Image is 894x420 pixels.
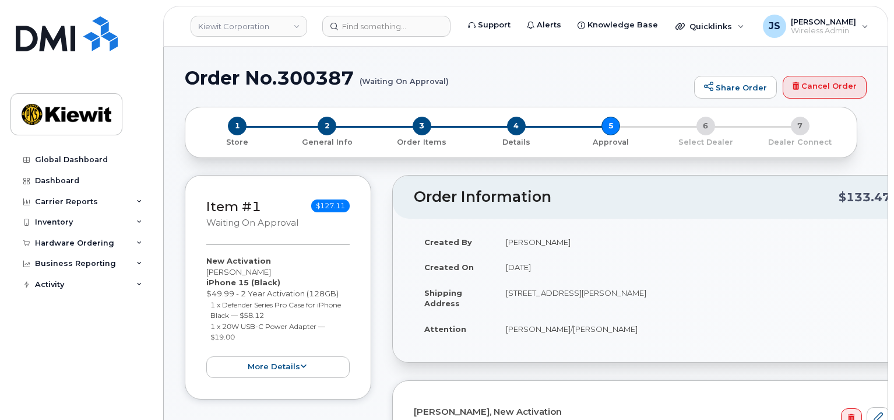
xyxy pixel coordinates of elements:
strong: Created On [424,262,474,272]
h2: Order Information [414,189,839,205]
a: 1 Store [195,135,280,148]
div: $133.47 [839,186,891,208]
iframe: Messenger Launcher [843,369,885,411]
p: General Info [284,137,369,148]
h4: [PERSON_NAME], New Activation [414,407,890,417]
small: 1 x Defender Series Pro Case for iPhone Black — $58.12 [210,300,341,320]
strong: Attention [424,324,466,334]
span: 3 [413,117,431,135]
a: Share Order [694,76,777,99]
span: $127.11 [311,199,350,212]
h1: Order No.300387 [185,68,688,88]
small: 1 x 20W USB-C Power Adapter — $19.00 [210,322,325,342]
a: 3 Order Items [375,135,469,148]
p: Store [199,137,275,148]
p: Details [474,137,559,148]
a: 2 General Info [280,135,374,148]
div: [PERSON_NAME] $49.99 - 2 Year Activation (128GB) [206,256,350,377]
a: Cancel Order [783,76,867,99]
small: (Waiting On Approval) [360,68,449,86]
small: Waiting On Approval [206,218,298,228]
span: 1 [228,117,247,135]
strong: Shipping Address [424,288,462,309]
a: Item #1 [206,198,261,215]
span: 4 [507,117,526,135]
p: Order Items [379,137,464,148]
strong: New Activation [206,256,271,265]
strong: Created By [424,237,472,247]
button: more details [206,356,350,378]
a: 4 Details [469,135,564,148]
span: 2 [318,117,336,135]
strong: iPhone 15 (Black) [206,278,280,287]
